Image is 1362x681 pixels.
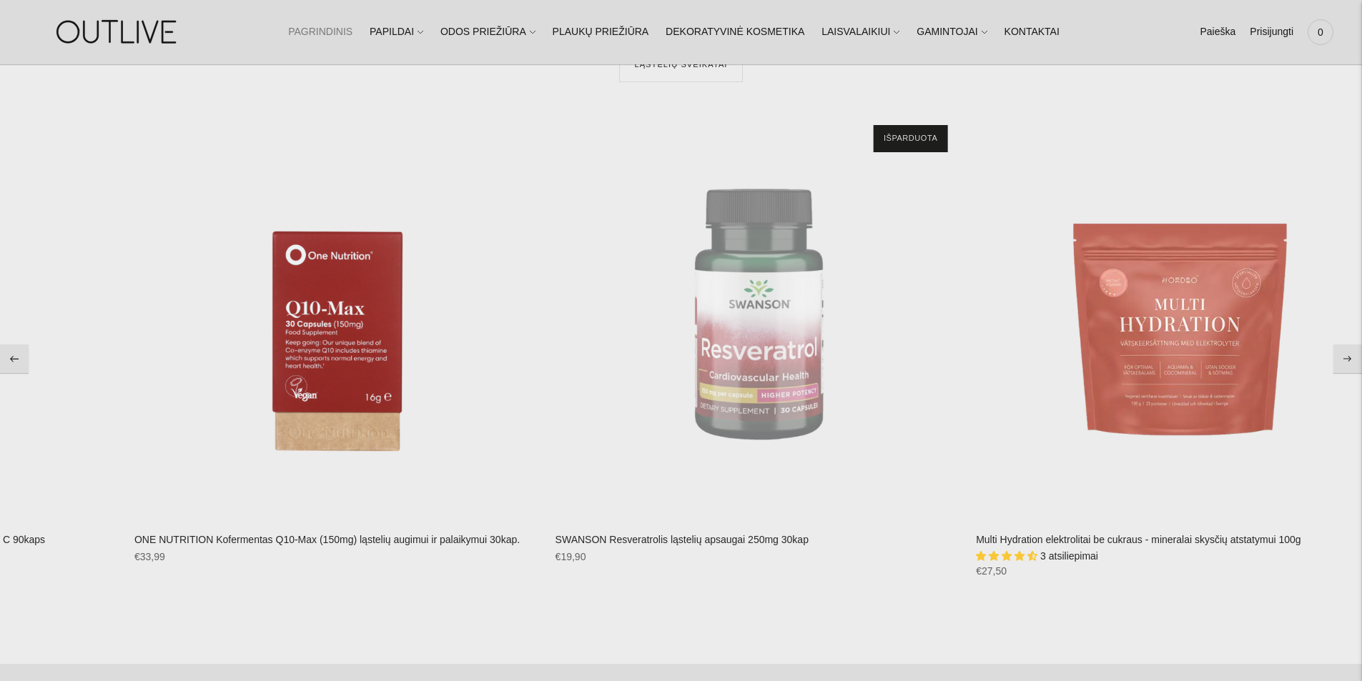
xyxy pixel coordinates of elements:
a: LAISVALAIKIUI [821,16,899,48]
span: €19,90 [556,551,586,562]
a: Prisijungti [1250,16,1293,48]
a: Multi Hydration elektrolitai be cukraus - mineralai skysčių atstatymui 100g [976,534,1301,545]
button: Move to next carousel slide [1333,344,1362,373]
a: 0 [1308,16,1333,48]
a: ODOS PRIEŽIŪRA [440,16,536,48]
a: PAGRINDINIS [288,16,352,48]
span: 4.67 stars [976,550,1040,562]
span: 3 atsiliepimai [1040,550,1098,562]
span: €27,50 [976,565,1007,577]
span: €33,99 [134,551,165,562]
a: Paieška [1200,16,1235,48]
a: ONE NUTRITION Kofermentas Q10-Max (150mg) ląstelių augimui ir palaikymui 30kap. [134,111,541,517]
a: KONTAKTAI [1005,16,1060,48]
img: OUTLIVE [29,7,207,56]
a: SWANSON Resveratrolis ląstelių apsaugai 250mg 30kap [556,534,809,545]
a: GAMINTOJAI [917,16,987,48]
a: LĄSTELIŲ SVEIKATAI [619,48,742,82]
a: SWANSON Resveratrolis ląstelių apsaugai 250mg 30kap [556,111,962,517]
a: PAPILDAI [370,16,423,48]
a: PLAUKŲ PRIEŽIŪRA [553,16,649,48]
span: 0 [1311,22,1331,42]
a: ONE NUTRITION Kofermentas Q10-Max (150mg) ląstelių augimui ir palaikymui 30kap. [134,534,520,545]
a: DEKORATYVINĖ KOSMETIKA [666,16,804,48]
